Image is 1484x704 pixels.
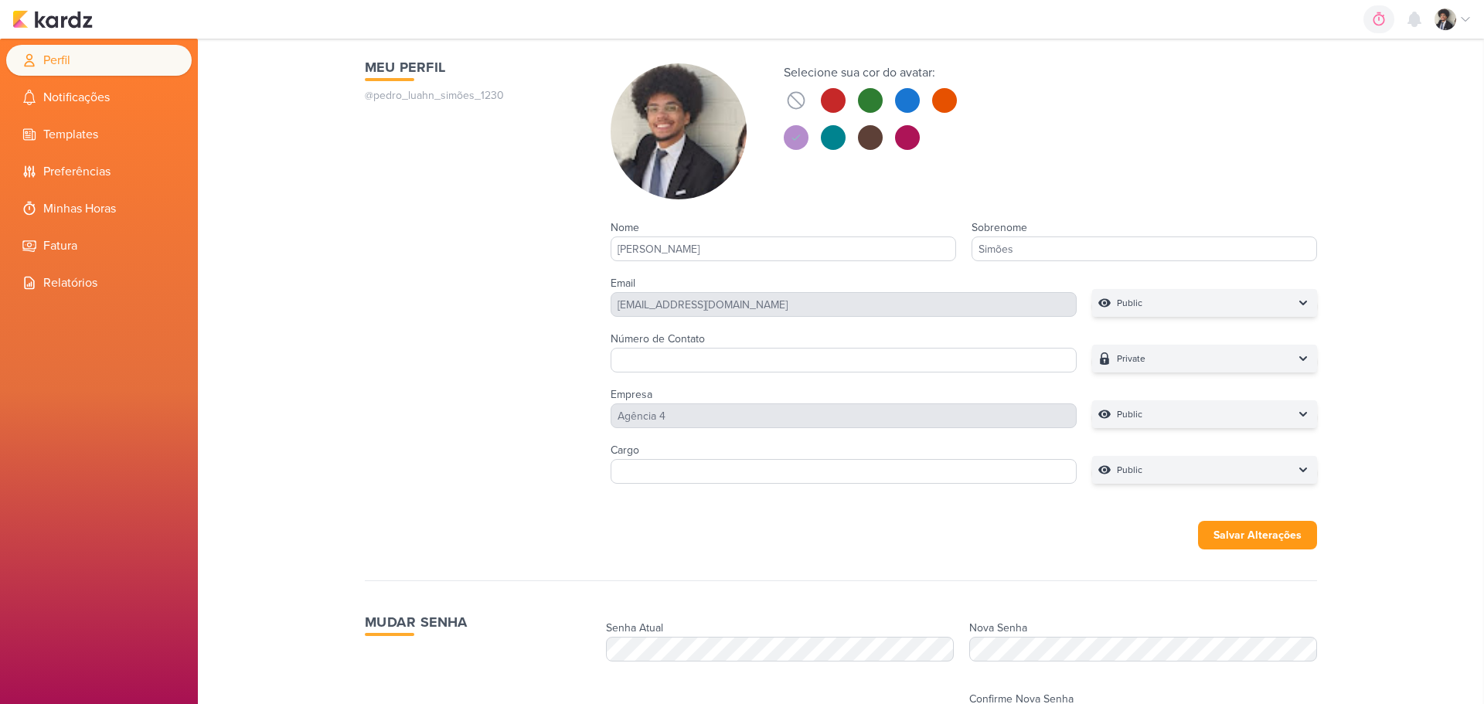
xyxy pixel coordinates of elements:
[1117,462,1142,478] p: Public
[1117,351,1145,366] p: Private
[1092,289,1317,317] button: Public
[784,63,957,82] div: Selecione sua cor do avatar:
[1092,456,1317,484] button: Public
[1092,345,1317,372] button: Private
[6,156,192,187] li: Preferências
[606,621,663,634] label: Senha Atual
[12,10,93,29] img: kardz.app
[969,621,1027,634] label: Nova Senha
[611,292,1077,317] div: [EMAIL_ADDRESS][DOMAIN_NAME]
[611,388,652,401] label: Empresa
[1092,400,1317,428] button: Public
[1117,295,1142,311] p: Public
[6,119,192,150] li: Templates
[1435,9,1456,30] img: Pedro Luahn Simões
[611,444,639,457] label: Cargo
[365,612,594,633] h1: Mudar Senha
[611,221,639,234] label: Nome
[6,45,192,76] li: Perfil
[6,267,192,298] li: Relatórios
[1198,521,1317,549] button: Salvar Alterações
[611,277,635,290] label: Email
[1117,406,1142,422] p: Public
[6,193,192,224] li: Minhas Horas
[611,63,747,199] img: Pedro Luahn Simões
[972,221,1027,234] label: Sobrenome
[365,87,580,104] p: @pedro_luahn_simões_1230
[6,82,192,113] li: Notificações
[6,230,192,261] li: Fatura
[611,332,705,345] label: Número de Contato
[365,57,580,78] h1: Meu Perfil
